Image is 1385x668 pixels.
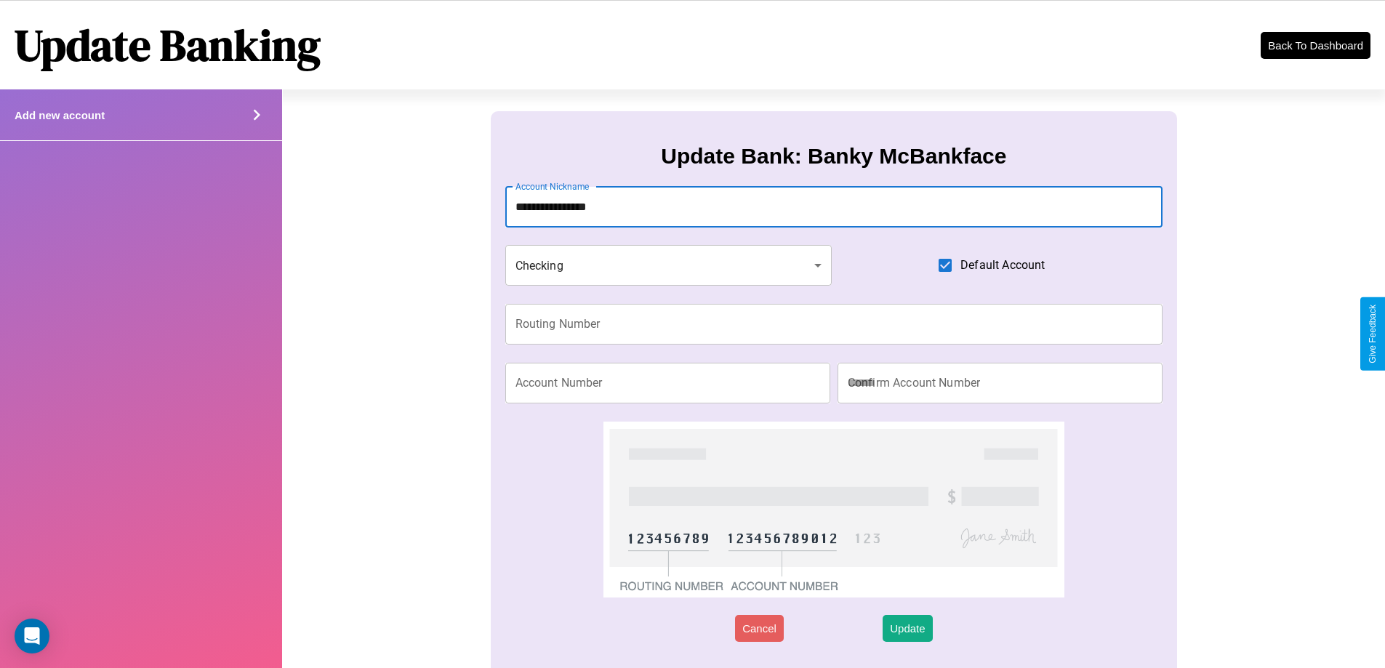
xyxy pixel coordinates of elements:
button: Back To Dashboard [1261,32,1370,59]
h1: Update Banking [15,15,321,75]
div: Open Intercom Messenger [15,619,49,653]
h3: Update Bank: Banky McBankface [661,144,1006,169]
label: Account Nickname [515,180,590,193]
div: Checking [505,245,832,286]
div: Give Feedback [1368,305,1378,363]
span: Default Account [960,257,1045,274]
img: check [603,422,1064,597]
button: Cancel [735,615,784,642]
h4: Add new account [15,109,105,121]
button: Update [883,615,932,642]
